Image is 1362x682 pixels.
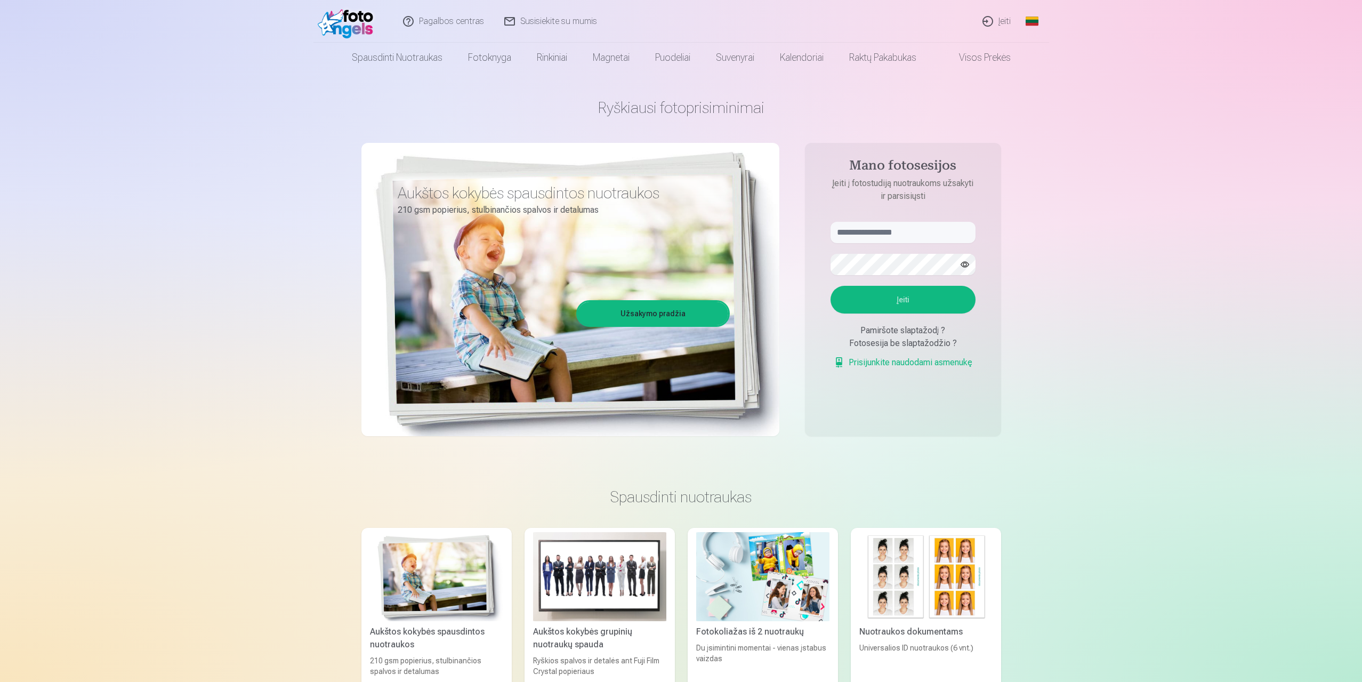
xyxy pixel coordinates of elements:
[529,655,671,677] div: Ryškios spalvos ir detalės ant Fuji Film Crystal popieriaus
[339,43,455,73] a: Spausdinti nuotraukas
[398,183,722,203] h3: Aukštos kokybės spausdintos nuotraukos
[580,43,642,73] a: Magnetai
[834,356,972,369] a: Prisijunkite naudodami asmenukę
[455,43,524,73] a: Fotoknyga
[929,43,1023,73] a: Visos prekės
[578,302,728,325] a: Užsakymo pradžia
[855,625,997,638] div: Nuotraukos dokumentams
[831,324,976,337] div: Pamiršote slaptažodį ?
[692,625,834,638] div: Fotokoliažas iš 2 nuotraukų
[529,625,671,651] div: Aukštos kokybės grupinių nuotraukų spauda
[703,43,767,73] a: Suvenyrai
[692,643,834,677] div: Du įsimintini momentai - vienas įstabus vaizdas
[820,177,986,203] p: Įeiti į fotostudiją nuotraukoms užsakyti ir parsisiųsti
[370,487,993,507] h3: Spausdinti nuotraukas
[366,655,507,677] div: 210 gsm popierius, stulbinančios spalvos ir detalumas
[836,43,929,73] a: Raktų pakabukas
[318,4,379,38] img: /fa2
[370,532,503,621] img: Aukštos kokybės spausdintos nuotraukos
[361,98,1001,117] h1: Ryškiausi fotoprisiminimai
[855,643,997,677] div: Universalios ID nuotraukos (6 vnt.)
[831,337,976,350] div: Fotosesija be slaptažodžio ?
[859,532,993,621] img: Nuotraukos dokumentams
[366,625,507,651] div: Aukštos kokybės spausdintos nuotraukos
[696,532,829,621] img: Fotokoliažas iš 2 nuotraukų
[398,203,722,218] p: 210 gsm popierius, stulbinančios spalvos ir detalumas
[767,43,836,73] a: Kalendoriai
[820,158,986,177] h4: Mano fotosesijos
[533,532,666,621] img: Aukštos kokybės grupinių nuotraukų spauda
[642,43,703,73] a: Puodeliai
[524,43,580,73] a: Rinkiniai
[831,286,976,314] button: Įeiti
